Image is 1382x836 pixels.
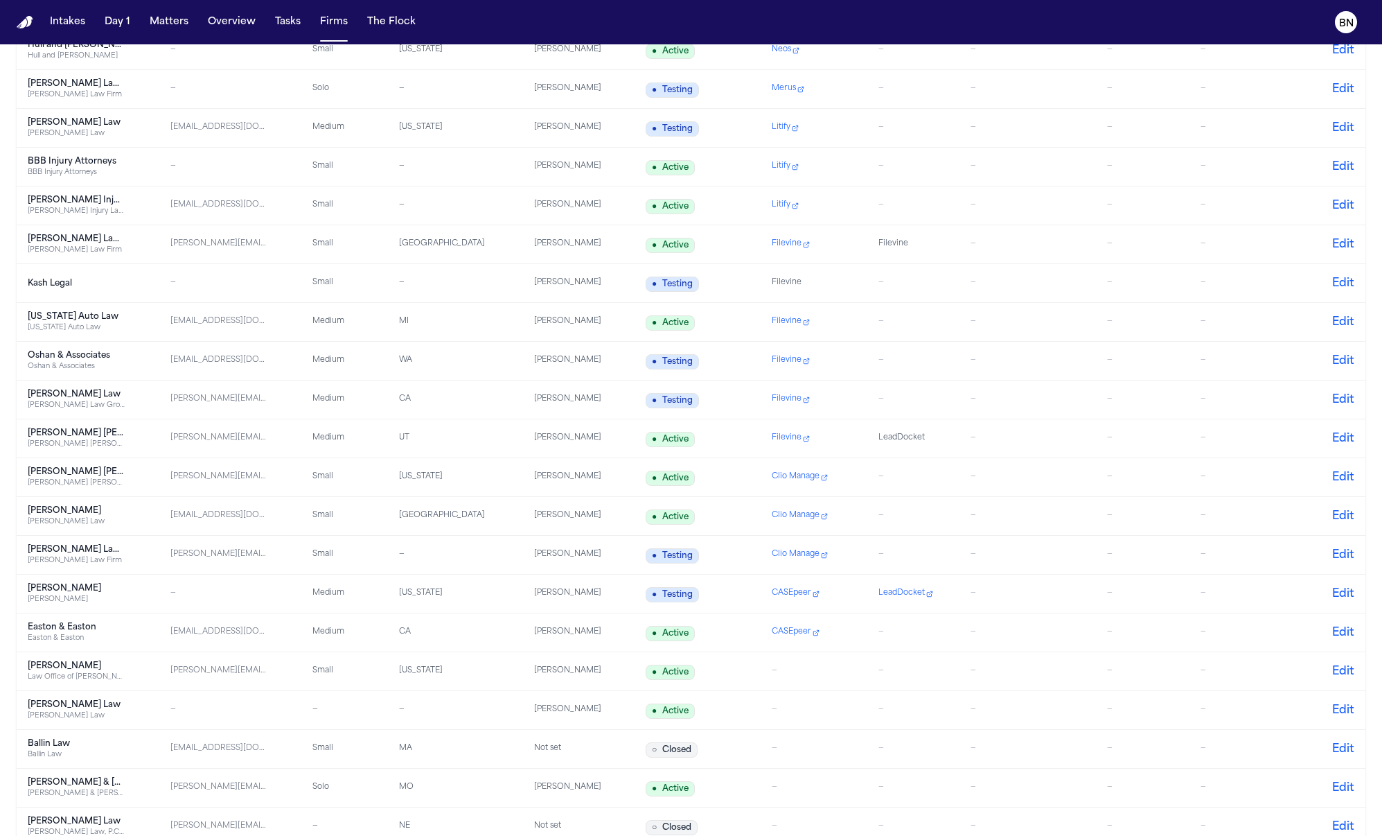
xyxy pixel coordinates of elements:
button: Edit [1332,120,1354,137]
div: [PERSON_NAME] [534,588,603,600]
a: Clio Manage [772,549,841,561]
div: — [1201,355,1301,367]
div: — [878,665,948,677]
div: — [1107,704,1178,716]
div: Small [312,44,376,56]
div: — [1107,471,1178,483]
div: [PERSON_NAME] [28,583,125,594]
span: ● [652,46,657,57]
a: Home [17,16,33,29]
div: — [399,549,512,561]
img: Finch Logo [17,16,33,29]
div: [PERSON_NAME] [534,238,603,250]
span: Clio Manage [772,471,820,483]
div: [PERSON_NAME] [534,161,603,173]
button: Edit [1332,741,1354,758]
span: Litify [772,122,790,134]
div: [EMAIL_ADDRESS][DOMAIN_NAME] [170,200,267,211]
div: CA [399,394,512,406]
a: Matters [144,10,194,35]
div: — [878,394,948,406]
div: — [971,277,1085,289]
div: MA [399,743,512,755]
div: Hull and [PERSON_NAME] [28,51,125,61]
button: Day 1 [99,10,136,35]
div: Oshan & Associates [28,361,125,372]
div: Small [312,161,376,173]
span: Filevine [772,316,801,328]
div: Easton & Easton [28,633,125,643]
div: — [399,704,512,716]
div: — [1107,238,1178,250]
div: — [1107,665,1178,677]
div: — [1201,200,1301,211]
div: [PERSON_NAME] Law [28,128,125,139]
span: Active [646,44,695,59]
div: [EMAIL_ADDRESS][DOMAIN_NAME] [170,122,267,134]
div: Small [312,665,376,677]
div: — [1107,161,1178,173]
span: Active [646,704,695,719]
div: [EMAIL_ADDRESS][DOMAIN_NAME] [170,355,267,367]
div: — [878,549,948,561]
span: ● [652,550,657,561]
div: [PERSON_NAME] [PERSON_NAME] [28,439,125,449]
span: ● [652,85,657,96]
div: — [971,471,1085,483]
span: ● [652,162,657,173]
div: — [878,355,948,367]
div: [PERSON_NAME] Law Firm [28,245,125,255]
div: — [971,122,1085,134]
button: Edit [1332,780,1354,796]
div: — [1107,122,1178,134]
div: — [1201,743,1301,755]
div: — [1201,471,1301,483]
span: Active [646,665,695,680]
div: [PERSON_NAME] Law Firm [28,544,125,555]
div: — [971,588,1085,600]
div: Oshan & Associates [28,350,125,361]
div: — [1107,588,1178,600]
span: ● [652,279,657,290]
button: Edit [1332,353,1354,369]
div: Small [312,277,376,289]
span: Active [646,315,695,331]
div: [US_STATE] [399,588,512,600]
span: Testing [646,354,699,369]
div: [PERSON_NAME] Law Firm [28,555,125,566]
span: ● [652,201,657,212]
a: Clio Manage [772,471,841,483]
div: [PERSON_NAME] [534,316,603,328]
div: [PERSON_NAME] [534,665,603,677]
button: Edit [1332,198,1354,214]
span: Litify [772,161,790,173]
div: — [1107,355,1178,367]
div: LeadDocket [878,433,948,444]
div: — [971,433,1085,444]
a: Filevine [772,238,841,250]
div: — [878,44,948,56]
div: — [1201,277,1301,289]
div: — [878,161,948,173]
div: [GEOGRAPHIC_DATA] [399,238,512,250]
div: BBB Injury Attorneys [28,156,125,167]
div: — [1201,510,1301,522]
div: [PERSON_NAME] [534,510,603,522]
button: Tasks [269,10,306,35]
div: — [878,200,948,211]
div: [PERSON_NAME][EMAIL_ADDRESS][DOMAIN_NAME] [170,433,267,444]
div: — [1201,433,1301,444]
a: The Flock [362,10,421,35]
button: Edit [1332,275,1354,292]
div: [EMAIL_ADDRESS][DOMAIN_NAME] [170,627,267,638]
div: [PERSON_NAME] [534,549,603,561]
div: [EMAIL_ADDRESS][DOMAIN_NAME] [170,743,267,755]
div: [PERSON_NAME] Law [28,117,125,128]
div: [PERSON_NAME] [534,83,603,95]
div: — [878,122,948,134]
div: [US_STATE] [399,44,512,56]
div: [PERSON_NAME] & [PERSON_NAME] [28,777,125,788]
div: [EMAIL_ADDRESS][DOMAIN_NAME] [170,510,267,522]
div: [EMAIL_ADDRESS][DOMAIN_NAME] [170,316,267,328]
